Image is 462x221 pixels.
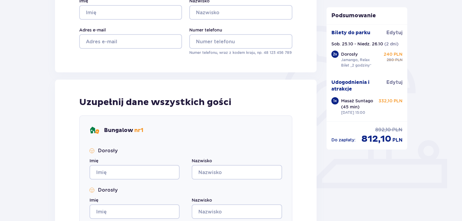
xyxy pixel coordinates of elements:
label: Nazwisko [192,197,212,203]
input: Numer telefonu [189,34,292,49]
p: Uzupełnij dane wszystkich gości [79,97,231,108]
p: ( 2 dni ) [384,41,399,47]
p: 240 PLN [384,51,402,57]
div: 2 x [331,51,339,58]
p: Jamango, Relax [341,57,370,63]
p: Do zapłaty : [331,137,356,143]
input: Nazwisko [192,165,282,180]
span: 812,10 [361,133,391,145]
img: Smile Icon [89,148,94,153]
label: Imię [89,158,98,164]
input: Imię [89,204,180,219]
label: Imię [89,197,98,203]
label: Adres e-mail [79,27,106,33]
span: nr 1 [134,127,143,134]
span: 892,10 [375,127,391,133]
input: Imię [79,5,182,20]
span: 280 [387,57,394,63]
p: [DATE] 15:00 [341,110,365,115]
input: Nazwisko [189,5,292,20]
label: Nazwisko [192,158,212,164]
p: Dorosły [98,147,118,154]
p: Podsumowanie [327,12,408,19]
span: PLN [392,127,402,133]
p: Masaż Suntago (45 min) [341,98,378,110]
span: Edytuj [386,29,402,36]
img: bungalows Icon [89,126,99,135]
p: Udogodnienia i atrakcje [331,79,387,92]
label: Numer telefonu [189,27,222,33]
div: 1 x [331,97,339,104]
p: Dorosły [98,187,118,193]
p: 332,10 PLN [379,98,402,104]
p: Bungalow [104,127,143,134]
p: Dorosły [341,51,358,57]
input: Adres e-mail [79,34,182,49]
input: Imię [89,165,180,180]
p: Sob. 25.10 - Niedz. 26.10 [331,41,383,47]
p: Numer telefonu, wraz z kodem kraju, np. 48 ​123 ​456 ​789 [189,50,292,55]
img: Smile Icon [89,188,94,193]
input: Nazwisko [192,204,282,219]
p: Bilet „2 godziny” [341,63,372,68]
span: PLN [395,57,402,63]
span: PLN [392,137,402,143]
span: Edytuj [386,79,402,86]
p: Bilety do parku [331,29,370,36]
